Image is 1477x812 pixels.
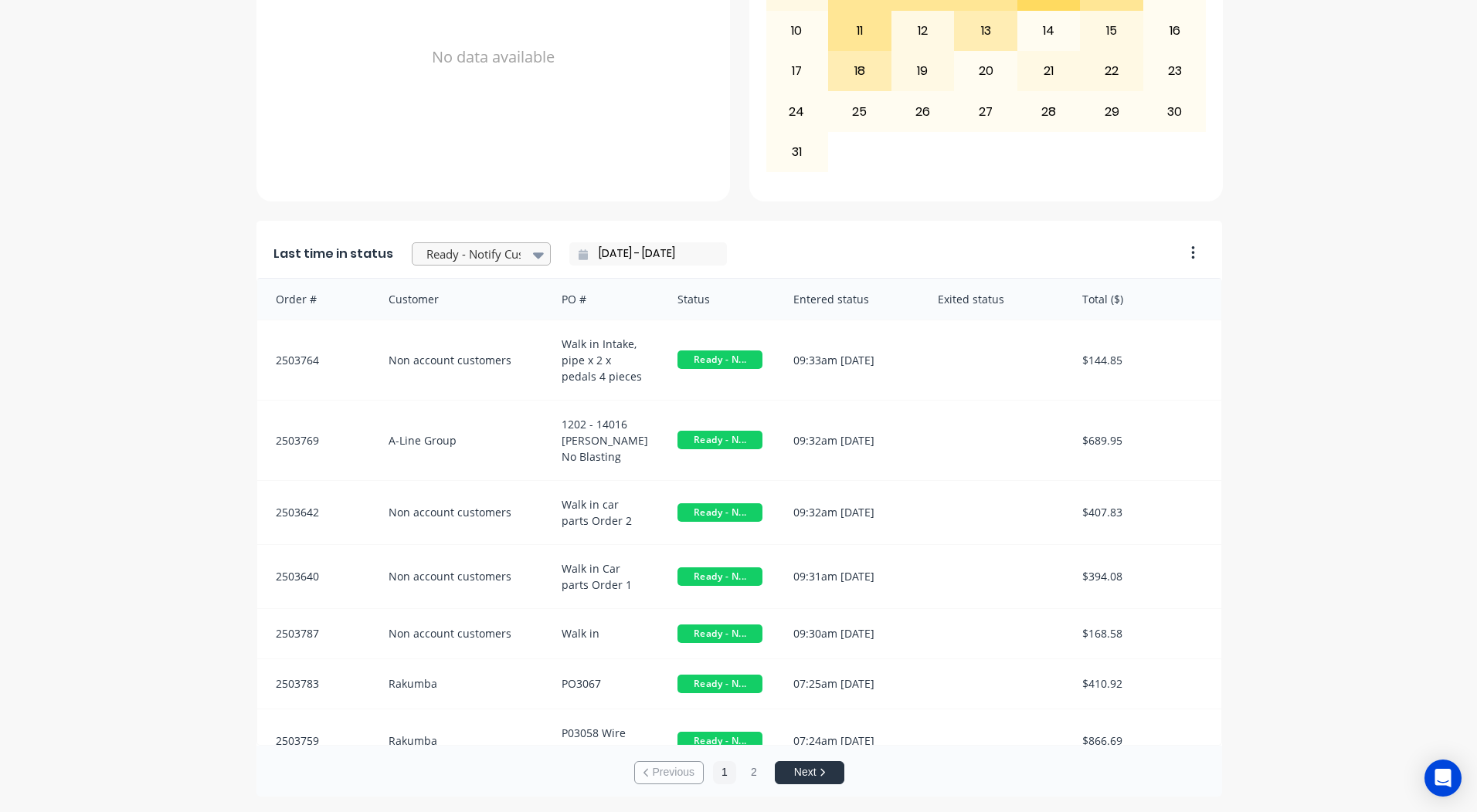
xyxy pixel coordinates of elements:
[257,709,373,773] div: 2503759
[1081,52,1143,90] div: 22
[778,279,922,320] div: Entered status
[1144,92,1206,130] div: 30
[373,659,547,709] div: Rakumba
[546,545,662,608] div: Walk in Car parts Order 1
[1067,279,1221,320] div: Total ($)
[546,401,662,480] div: 1202 - 14016 [PERSON_NAME] No Blasting
[546,659,662,709] div: PO3067
[373,279,547,320] div: Customer
[1067,320,1221,400] div: $144.85
[373,545,547,608] div: Non account customers
[713,761,736,784] button: 1
[257,659,373,709] div: 2503783
[1018,52,1080,90] div: 21
[778,401,922,480] div: 09:32am [DATE]
[677,350,762,369] span: Ready - N...
[955,92,1017,130] div: 27
[892,92,954,130] div: 26
[677,503,762,522] span: Ready - N...
[546,609,662,658] div: Walk in
[373,401,547,480] div: A-Line Group
[662,279,778,320] div: Status
[677,624,762,643] span: Ready - N...
[778,609,922,658] div: 09:30am [DATE]
[829,12,891,50] div: 11
[1144,12,1206,50] div: 16
[766,52,828,90] div: 17
[373,709,547,773] div: Rakumba
[546,709,662,773] div: P03058 Wire frames
[829,92,891,130] div: 25
[373,481,547,544] div: Non account customers
[1067,709,1221,773] div: $866.69
[778,481,922,544] div: 09:32am [DATE]
[677,431,762,449] span: Ready - N...
[1081,92,1143,130] div: 29
[634,761,704,784] button: Previous
[257,609,373,658] div: 2503787
[588,242,721,266] input: Filter by date
[257,320,373,400] div: 2503764
[778,659,922,709] div: 07:25am [DATE]
[1067,401,1221,480] div: $689.95
[766,92,828,130] div: 24
[778,709,922,773] div: 07:24am [DATE]
[257,279,373,320] div: Order #
[257,545,373,608] div: 2503640
[546,279,662,320] div: PO #
[1081,12,1143,50] div: 15
[922,279,1067,320] div: Exited status
[1067,481,1221,544] div: $407.83
[273,245,393,263] span: Last time in status
[1424,760,1462,797] div: Open Intercom Messenger
[778,320,922,400] div: 09:33am [DATE]
[1067,609,1221,658] div: $168.58
[546,481,662,544] div: Walk in car parts Order 2
[1067,545,1221,608] div: $394.08
[742,761,766,784] button: 2
[778,545,922,608] div: 09:31am [DATE]
[766,12,828,50] div: 10
[257,401,373,480] div: 2503769
[677,732,762,750] span: Ready - N...
[775,761,844,784] button: Next
[373,320,547,400] div: Non account customers
[829,52,891,90] div: 18
[892,52,954,90] div: 19
[546,320,662,400] div: Walk in Intake, pipe x 2 x pedals 4 pieces
[955,12,1017,50] div: 13
[677,675,762,693] span: Ready - N...
[1067,659,1221,709] div: $410.92
[677,567,762,586] span: Ready - N...
[1144,52,1206,90] div: 23
[892,12,954,50] div: 12
[1018,92,1080,130] div: 28
[955,52,1017,90] div: 20
[1018,12,1080,50] div: 14
[373,609,547,658] div: Non account customers
[257,481,373,544] div: 2503642
[766,133,828,171] div: 31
